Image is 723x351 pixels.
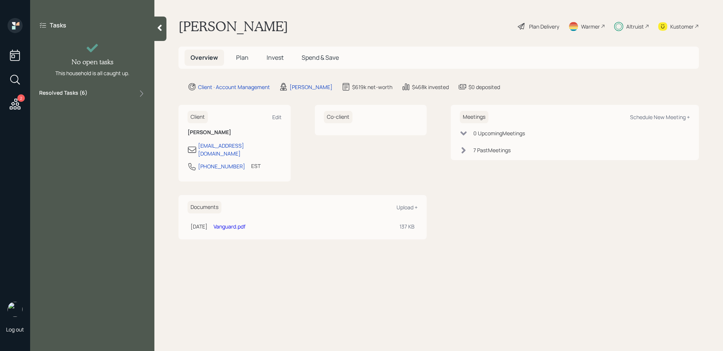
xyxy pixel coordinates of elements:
[290,83,333,91] div: [PERSON_NAME]
[188,129,282,136] h6: [PERSON_NAME]
[55,69,130,77] div: This household is all caught up.
[626,23,644,30] div: Altruist
[352,83,392,91] div: $619k net-worth
[460,111,488,123] h6: Meetings
[50,21,66,29] label: Tasks
[6,326,24,333] div: Log out
[272,113,282,121] div: Edit
[412,83,449,91] div: $468k invested
[8,302,23,317] img: sami-boghos-headshot.png
[214,223,246,230] a: Vanguard.pdf
[191,53,218,62] span: Overview
[178,18,288,35] h1: [PERSON_NAME]
[236,53,249,62] span: Plan
[473,146,511,154] div: 7 Past Meeting s
[267,53,284,62] span: Invest
[400,222,415,230] div: 137 KB
[17,94,25,102] div: 2
[188,201,221,213] h6: Documents
[72,58,113,66] h4: No open tasks
[188,111,208,123] h6: Client
[39,89,87,98] label: Resolved Tasks ( 6 )
[191,222,207,230] div: [DATE]
[529,23,559,30] div: Plan Delivery
[581,23,600,30] div: Warmer
[251,162,261,170] div: EST
[324,111,352,123] h6: Co-client
[473,129,525,137] div: 0 Upcoming Meeting s
[670,23,694,30] div: Kustomer
[630,113,690,121] div: Schedule New Meeting +
[302,53,339,62] span: Spend & Save
[198,162,245,170] div: [PHONE_NUMBER]
[468,83,500,91] div: $0 deposited
[198,142,282,157] div: [EMAIL_ADDRESS][DOMAIN_NAME]
[397,204,418,211] div: Upload +
[198,83,270,91] div: Client · Account Management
